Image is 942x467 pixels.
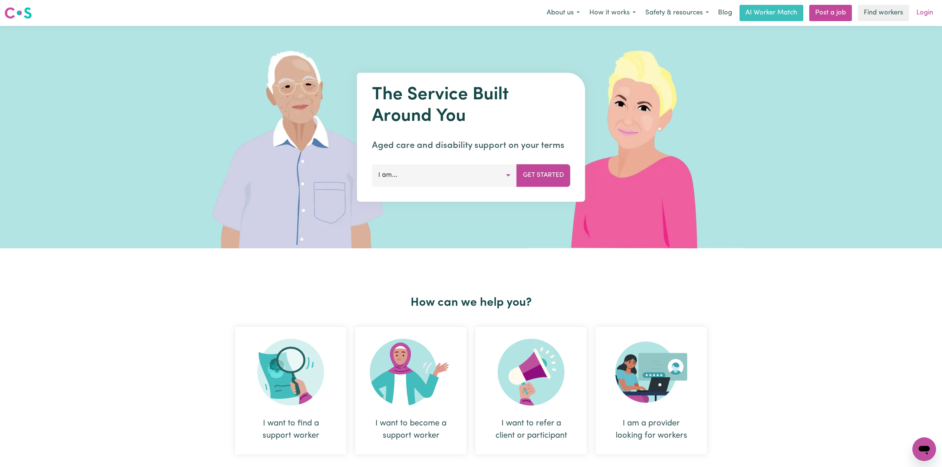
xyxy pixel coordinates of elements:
a: Post a job [809,5,852,21]
iframe: Button to launch messaging window [912,437,936,461]
div: I am a provider looking for workers [596,327,707,454]
div: I want to refer a client or participant [493,417,569,442]
div: I am a provider looking for workers [613,417,689,442]
button: I am... [372,164,517,186]
div: I want to become a support worker [373,417,449,442]
img: Provider [615,339,687,405]
div: I want to find a support worker [253,417,329,442]
h1: The Service Built Around You [372,85,570,127]
div: I want to refer a client or participant [475,327,587,454]
h2: How can we help you? [231,296,711,310]
p: Aged care and disability support on your terms [372,139,570,152]
a: Careseekers logo [4,4,32,21]
img: Careseekers logo [4,6,32,20]
img: Refer [498,339,564,405]
a: Find workers [858,5,909,21]
button: About us [542,5,584,21]
a: AI Worker Match [740,5,803,21]
img: Become Worker [370,339,452,405]
div: I want to become a support worker [355,327,467,454]
a: Blog [714,5,737,21]
button: Safety & resources [640,5,714,21]
button: Get Started [517,164,570,186]
div: I want to find a support worker [235,327,346,454]
img: Search [257,339,324,405]
a: Login [912,5,938,21]
button: How it works [584,5,640,21]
